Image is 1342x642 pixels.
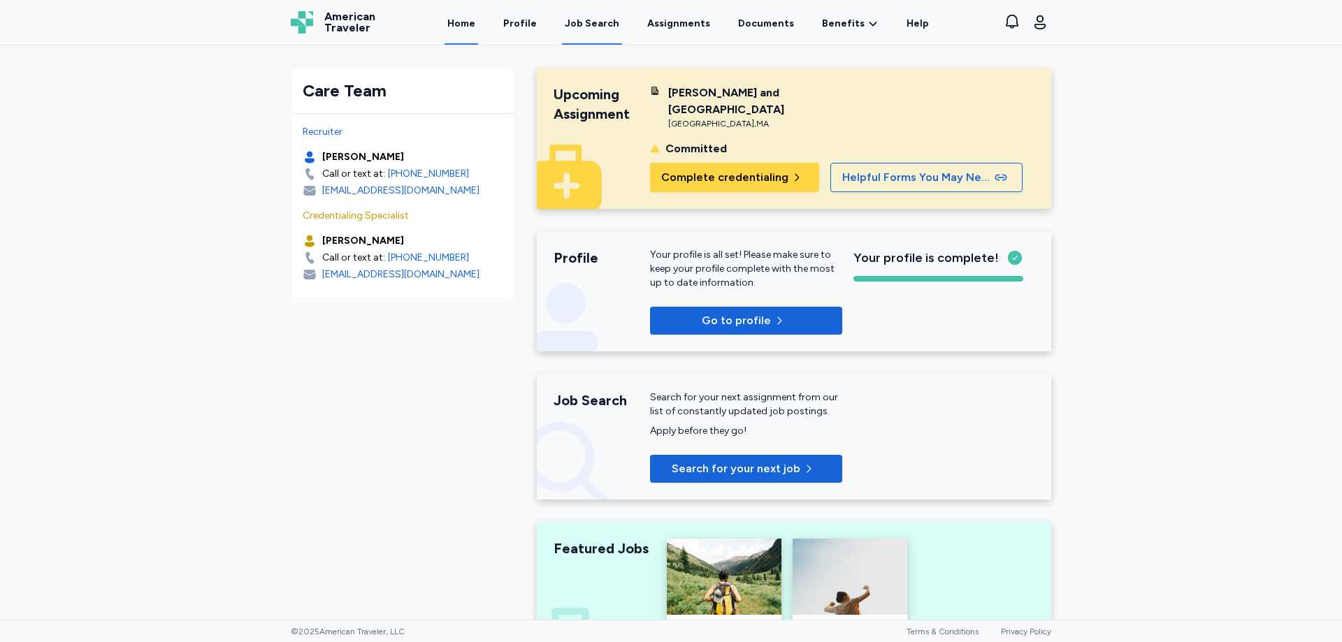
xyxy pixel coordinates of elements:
[650,391,842,418] div: Search for your next assignment from our list of constantly updated job postings.
[650,163,819,192] button: Complete credentialing
[322,251,385,265] div: Call or text at:
[562,1,622,45] a: Job Search
[907,627,979,636] a: Terms & Conditions
[793,539,907,615] img: Recently Added
[303,209,503,223] div: Credentialing Specialist
[291,11,313,34] img: Logo
[650,424,842,438] div: Apply before they go!
[554,539,650,558] div: Featured Jobs
[822,17,879,31] a: Benefits
[445,1,478,45] a: Home
[830,163,1023,192] button: Helpful Forms You May Need
[672,460,800,477] span: Search for your next job
[650,248,842,290] div: Your profile is all set! Please make sure to keep your profile complete with the most up to date ...
[668,118,842,129] div: [GEOGRAPHIC_DATA] , MA
[322,234,404,248] div: [PERSON_NAME]
[667,539,781,615] img: Highest Paying
[324,11,375,34] span: American Traveler
[322,167,385,181] div: Call or text at:
[661,169,788,186] span: Complete credentialing
[554,85,650,124] div: Upcoming Assignment
[702,312,771,329] span: Go to profile
[650,455,842,483] button: Search for your next job
[303,125,503,139] div: Recruiter
[291,626,405,637] span: © 2025 American Traveler, LLC
[665,140,727,157] div: Committed
[388,251,469,265] a: [PHONE_NUMBER]
[650,307,842,335] button: Go to profile
[565,17,619,31] div: Job Search
[322,268,479,282] div: [EMAIL_ADDRESS][DOMAIN_NAME]
[554,391,650,410] div: Job Search
[554,248,650,268] div: Profile
[388,167,469,181] a: [PHONE_NUMBER]
[303,80,503,102] div: Care Team
[322,184,479,198] div: [EMAIL_ADDRESS][DOMAIN_NAME]
[1001,627,1051,636] a: Privacy Policy
[853,248,999,268] span: Your profile is complete!
[322,150,404,164] div: [PERSON_NAME]
[668,85,842,118] div: [PERSON_NAME] and [GEOGRAPHIC_DATA]
[822,17,865,31] span: Benefits
[842,169,992,186] span: Helpful Forms You May Need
